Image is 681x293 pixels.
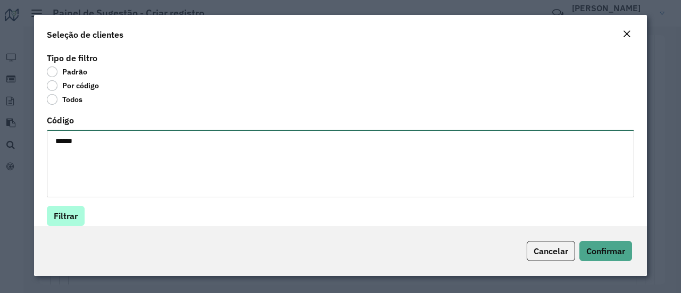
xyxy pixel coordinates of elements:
button: Close [619,28,634,41]
label: Padrão [47,66,87,77]
label: Código [47,114,74,127]
em: Fechar [622,30,631,38]
span: Cancelar [534,246,568,256]
button: Filtrar [47,206,85,226]
h4: Seleção de clientes [47,28,123,41]
button: Confirmar [579,241,632,261]
label: Por código [47,80,99,91]
label: Tipo de filtro [47,52,97,64]
label: Todos [47,94,82,105]
button: Cancelar [527,241,575,261]
span: Confirmar [586,246,625,256]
